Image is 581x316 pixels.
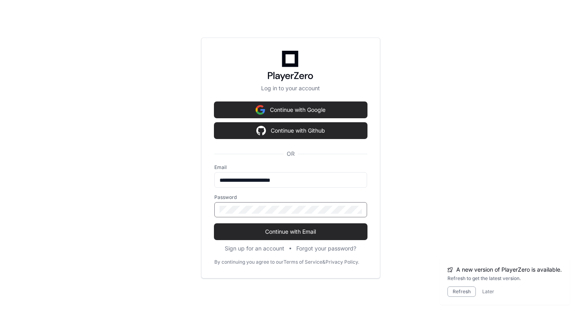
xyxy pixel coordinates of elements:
[456,266,562,274] span: A new version of PlayerZero is available.
[482,288,494,295] button: Later
[284,150,298,158] span: OR
[296,244,356,252] button: Forgot your password?
[214,84,367,92] p: Log in to your account
[225,244,284,252] button: Sign up for an account
[214,102,367,118] button: Continue with Google
[214,194,367,201] label: Password
[447,286,476,297] button: Refresh
[447,275,562,282] div: Refresh to get the latest version.
[284,259,322,265] a: Terms of Service
[256,123,266,139] img: Sign in with google
[214,123,367,139] button: Continue with Github
[214,259,284,265] div: By continuing you agree to our
[214,228,367,236] span: Continue with Email
[214,164,367,171] label: Email
[322,259,325,265] div: &
[214,224,367,240] button: Continue with Email
[325,259,359,265] a: Privacy Policy.
[256,102,265,118] img: Sign in with google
